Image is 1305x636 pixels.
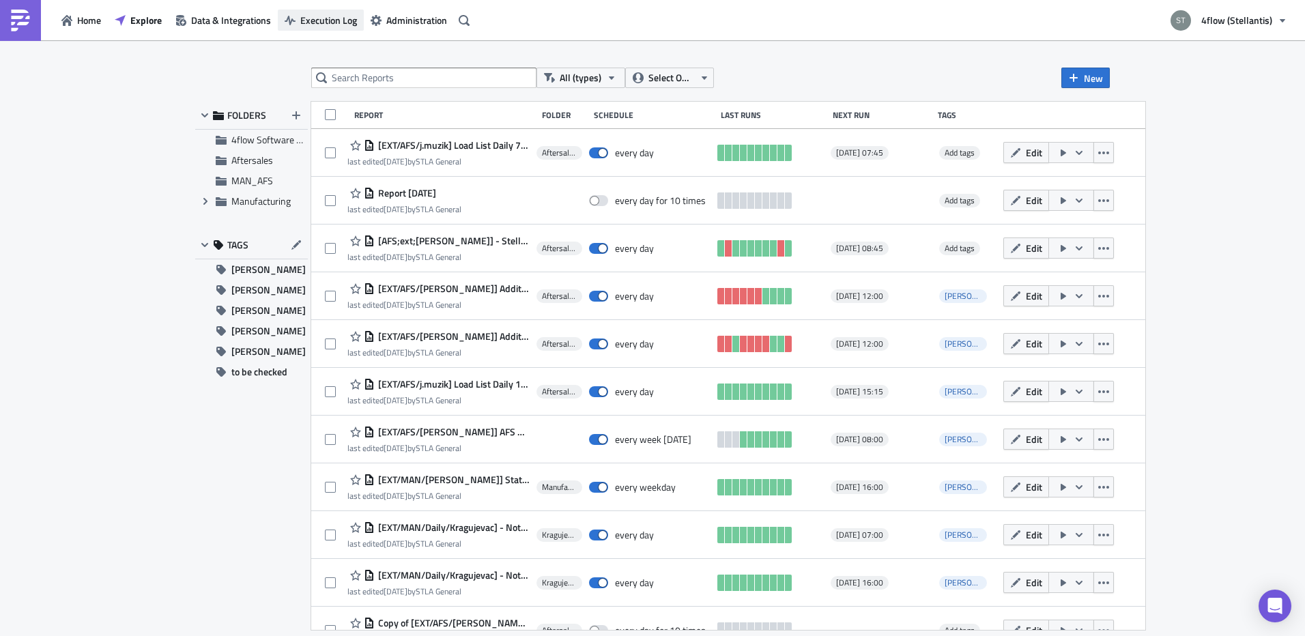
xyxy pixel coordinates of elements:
[615,290,654,302] div: every day
[1026,527,1042,542] span: Edit
[542,291,577,302] span: Aftersales
[1026,480,1042,494] span: Edit
[836,147,883,158] span: [DATE] 07:45
[231,321,306,341] span: [PERSON_NAME]
[1003,237,1049,259] button: Edit
[227,109,266,121] span: FOLDERS
[384,346,407,359] time: 2025-09-09T09:53:26Z
[10,10,31,31] img: PushMetrics
[1026,432,1042,446] span: Edit
[375,426,530,438] span: [EXT/AFS/n.schnier] AFS Hub Claims Report
[1003,142,1049,163] button: Edit
[938,110,998,120] div: Tags
[1026,145,1042,160] span: Edit
[1003,190,1049,211] button: Edit
[560,70,601,85] span: All (types)
[130,13,162,27] span: Explore
[278,10,364,31] button: Execution Log
[945,289,1007,302] span: [PERSON_NAME]
[542,577,577,588] span: Kragujevac
[1201,13,1272,27] span: 4flow (Stellantis)
[55,10,108,31] button: Home
[939,528,987,542] span: i.villaverde
[939,576,987,590] span: i.villaverde
[542,482,577,493] span: Manufacturing
[375,283,530,295] span: [EXT/AFS/n.schnier] Additional Return TOs Rivalta
[375,139,530,151] span: [EXT/AFS/j.muzik] Load List Daily 7:15 - Operational GEFCO FR
[542,110,587,120] div: Folder
[615,147,654,159] div: every day
[1084,71,1103,85] span: New
[195,259,308,280] button: [PERSON_NAME]
[615,338,654,350] div: every day
[1026,289,1042,303] span: Edit
[375,569,530,581] span: [EXT/MAN/Daily/Kragujevac] - Not collected loads 16h
[384,155,407,168] time: 2025-09-01T13:32:53Z
[945,576,1007,589] span: [PERSON_NAME]
[384,537,407,550] time: 2025-07-05T07:15:13Z
[1003,572,1049,593] button: Edit
[1003,285,1049,306] button: Edit
[542,530,577,540] span: Kragujevac
[615,433,691,446] div: every week on Friday
[311,68,536,88] input: Search Reports
[945,480,1007,493] span: [PERSON_NAME]
[615,577,654,589] div: every day
[384,442,407,454] time: 2025-09-02T13:17:55Z
[615,386,654,398] div: every day
[615,194,706,207] div: every day for 10 times
[364,10,454,31] button: Administration
[384,585,407,598] time: 2025-07-05T07:15:39Z
[1026,336,1042,351] span: Edit
[939,242,980,255] span: Add tags
[945,194,975,207] span: Add tags
[1026,384,1042,399] span: Edit
[1169,9,1192,32] img: Avatar
[1026,575,1042,590] span: Edit
[945,146,975,159] span: Add tags
[384,394,407,407] time: 2025-08-26T14:12:12Z
[836,243,883,254] span: [DATE] 08:45
[939,146,980,160] span: Add tags
[375,378,530,390] span: [EXT/AFS/j.muzik] Load List Daily 15:15 - Escalation 4
[939,480,987,494] span: h.eipert
[625,68,714,88] button: Select Owner
[1003,524,1049,545] button: Edit
[195,362,308,382] button: to be checked
[615,242,654,255] div: every day
[108,10,169,31] a: Explore
[347,443,530,453] div: last edited by STLA General
[347,491,530,501] div: last edited by STLA General
[375,187,436,199] span: Report 2025-09-01
[231,300,306,321] span: [PERSON_NAME]
[195,280,308,300] button: [PERSON_NAME]
[1003,333,1049,354] button: Edit
[347,300,530,310] div: last edited by STLA General
[945,528,1007,541] span: [PERSON_NAME]
[231,173,273,188] span: MAN_AFS
[375,235,530,247] span: [AFS;ext;t.bilek] - Stellantis AFS Carrier Compliance Data DHL
[169,10,278,31] button: Data & Integrations
[836,338,883,349] span: [DATE] 12:00
[721,110,826,120] div: Last Runs
[231,259,306,280] span: [PERSON_NAME]
[300,13,357,27] span: Execution Log
[594,110,714,120] div: Schedule
[231,362,287,382] span: to be checked
[195,300,308,321] button: [PERSON_NAME]
[939,385,987,399] span: t.bilek
[939,194,980,207] span: Add tags
[231,153,273,167] span: Aftersales
[1003,381,1049,402] button: Edit
[836,577,883,588] span: [DATE] 16:00
[1162,5,1295,35] button: 4flow (Stellantis)
[836,434,883,445] span: [DATE] 08:00
[542,243,577,254] span: Aftersales
[836,386,883,397] span: [DATE] 15:15
[1003,476,1049,497] button: Edit
[354,110,534,120] div: Report
[375,474,530,486] span: [EXT/MAN/h.eipert] Status collected not set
